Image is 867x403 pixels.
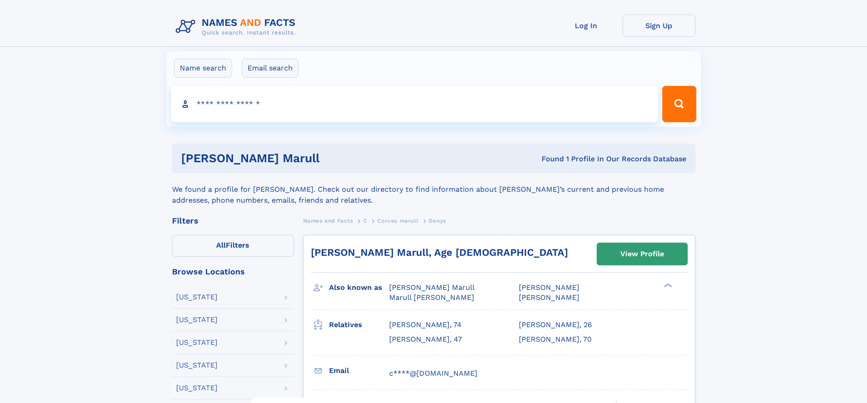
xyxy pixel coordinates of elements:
div: ❯ [662,283,673,289]
div: We found a profile for [PERSON_NAME]. Check out our directory to find information about [PERSON_N... [172,173,695,206]
a: Log In [550,15,623,37]
div: [US_STATE] [176,294,218,301]
div: View Profile [620,244,664,264]
div: [US_STATE] [176,384,218,392]
a: [PERSON_NAME], 74 [389,320,461,330]
a: View Profile [597,243,687,265]
a: [PERSON_NAME] Marull, Age [DEMOGRAPHIC_DATA] [311,247,568,258]
h3: Relatives [329,317,389,333]
a: Corces marull [377,215,418,226]
a: [PERSON_NAME], 70 [519,334,592,344]
span: [PERSON_NAME] Marull [389,283,475,292]
label: Email search [242,59,299,78]
div: Found 1 Profile In Our Records Database [431,154,686,164]
span: Corces marull [377,218,418,224]
h1: [PERSON_NAME] Marull [181,153,431,164]
label: Name search [174,59,232,78]
a: [PERSON_NAME], 26 [519,320,592,330]
span: [PERSON_NAME] [519,283,579,292]
img: Logo Names and Facts [172,15,303,39]
h3: Email [329,363,389,378]
span: [PERSON_NAME] [519,293,579,302]
div: [US_STATE] [176,316,218,323]
div: [US_STATE] [176,339,218,346]
div: Browse Locations [172,268,294,276]
div: [US_STATE] [176,362,218,369]
span: All [216,241,226,249]
label: Filters [172,235,294,257]
a: Names and Facts [303,215,353,226]
a: Sign Up [623,15,695,37]
input: search input [171,86,659,122]
a: C [363,215,367,226]
div: Filters [172,217,294,225]
a: [PERSON_NAME], 47 [389,334,462,344]
span: C [363,218,367,224]
h3: Also known as [329,280,389,295]
span: Marull [PERSON_NAME] [389,293,474,302]
button: Search Button [662,86,696,122]
span: Denys [429,218,446,224]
